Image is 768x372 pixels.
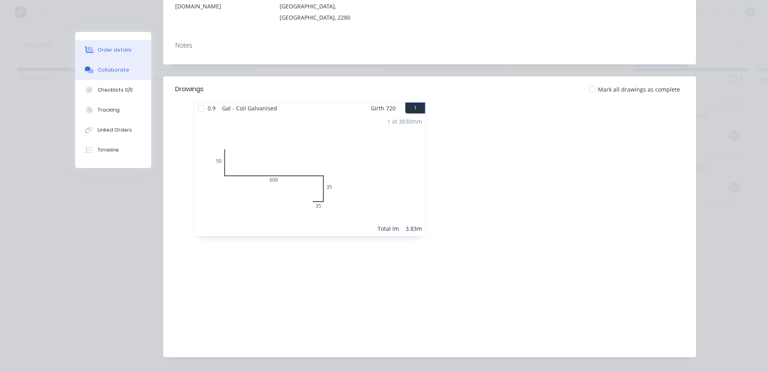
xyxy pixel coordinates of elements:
button: Collaborate [75,60,151,80]
div: Drawings [175,84,204,94]
button: Timeline [75,140,151,160]
div: 05060035351 at 3830mmTotal lm3.83m [194,114,425,236]
div: Checklists 0/0 [98,86,133,94]
div: Tracking [98,106,120,114]
button: Tracking [75,100,151,120]
span: Girth 720 [371,102,396,114]
button: 1 [405,102,425,114]
button: Checklists 0/0 [75,80,151,100]
div: Notes [175,42,684,49]
div: Linked Orders [98,126,132,134]
button: Linked Orders [75,120,151,140]
span: 0.9 [204,102,219,114]
div: 3.83m [406,224,422,233]
button: Order details [75,40,151,60]
div: 1 at 3830mm [387,117,422,126]
span: Gal - Coil Galvanised [219,102,280,114]
div: Collaborate [98,66,129,74]
div: Total lm [378,224,399,233]
span: Mark all drawings as complete [598,85,680,94]
div: Order details [98,46,132,54]
div: Timeline [98,146,119,154]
